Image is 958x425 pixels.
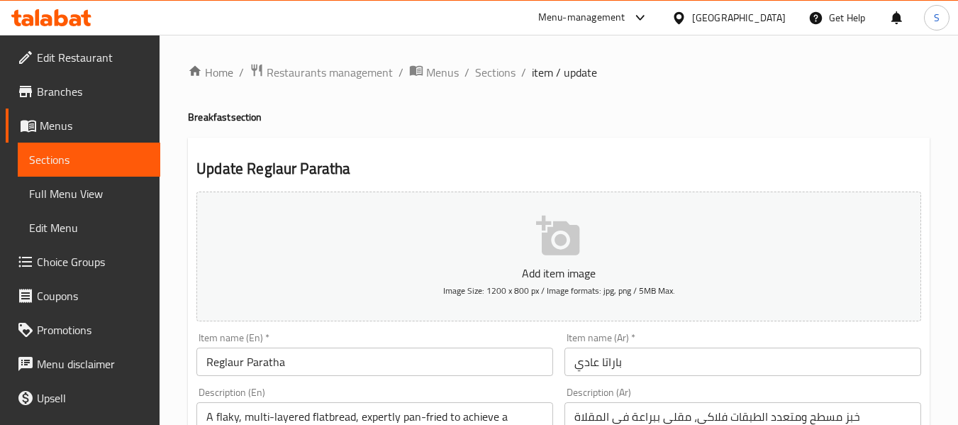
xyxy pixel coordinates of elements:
[18,177,160,211] a: Full Menu View
[399,64,403,81] li: /
[196,158,921,180] h2: Update Reglaur Paratha
[29,151,149,168] span: Sections
[267,64,393,81] span: Restaurants management
[538,9,625,26] div: Menu-management
[443,282,675,299] span: Image Size: 1200 x 800 px / Image formats: jpg, png / 5MB Max.
[29,185,149,202] span: Full Menu View
[6,40,160,74] a: Edit Restaurant
[409,63,459,82] a: Menus
[532,64,597,81] span: item / update
[37,390,149,407] span: Upsell
[6,245,160,279] a: Choice Groups
[18,211,160,245] a: Edit Menu
[521,64,526,81] li: /
[250,63,393,82] a: Restaurants management
[218,265,899,282] p: Add item image
[6,313,160,347] a: Promotions
[37,287,149,304] span: Coupons
[196,192,921,321] button: Add item imageImage Size: 1200 x 800 px / Image formats: jpg, png / 5MB Max.
[6,74,160,109] a: Branches
[239,64,244,81] li: /
[37,49,149,66] span: Edit Restaurant
[6,381,160,415] a: Upsell
[475,64,516,81] a: Sections
[37,83,149,100] span: Branches
[6,347,160,381] a: Menu disclaimer
[6,279,160,313] a: Coupons
[29,219,149,236] span: Edit Menu
[188,110,930,124] h4: Breakfast section
[188,63,930,82] nav: breadcrumb
[692,10,786,26] div: [GEOGRAPHIC_DATA]
[6,109,160,143] a: Menus
[464,64,469,81] li: /
[196,348,553,376] input: Enter name En
[426,64,459,81] span: Menus
[37,253,149,270] span: Choice Groups
[564,348,921,376] input: Enter name Ar
[40,117,149,134] span: Menus
[18,143,160,177] a: Sections
[37,321,149,338] span: Promotions
[188,64,233,81] a: Home
[37,355,149,372] span: Menu disclaimer
[934,10,940,26] span: S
